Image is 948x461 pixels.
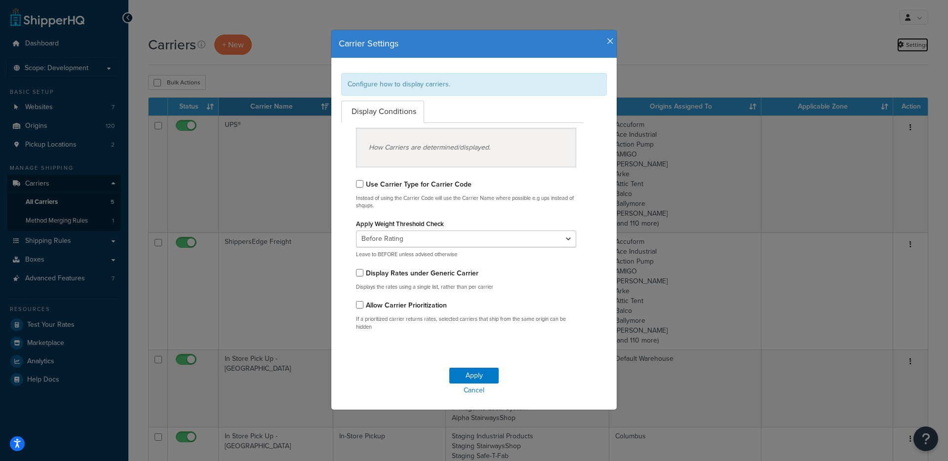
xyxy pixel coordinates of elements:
p: Displays the rates using a single list, rather than per carrier [356,283,576,291]
button: Apply [449,368,499,384]
p: Instead of using the Carrier Code will use the Carrier Name where possible e.g ups instead of shq... [356,194,576,210]
label: Display Rates under Generic Carrier [366,268,478,278]
label: Allow Carrier Prioritization [366,300,447,310]
h4: Carrier Settings [339,38,609,50]
label: Apply Weight Threshold Check [356,220,444,228]
label: Use Carrier Type for Carrier Code [366,179,472,190]
a: Cancel [331,384,617,397]
a: Display Conditions [341,101,424,123]
input: Allow Carrier Prioritization [356,301,363,308]
input: Use Carrier Type for Carrier Code [356,180,363,188]
input: Display Rates under Generic Carrier [356,269,363,276]
div: Configure how to display carriers. [341,73,607,96]
p: Leave to BEFORE unless advised otherwise [356,251,576,258]
div: How Carriers are determined/displayed. [356,128,576,167]
p: If a prioritized carrier returns rates, selected carriers that ship from the same origin can be h... [356,315,576,331]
